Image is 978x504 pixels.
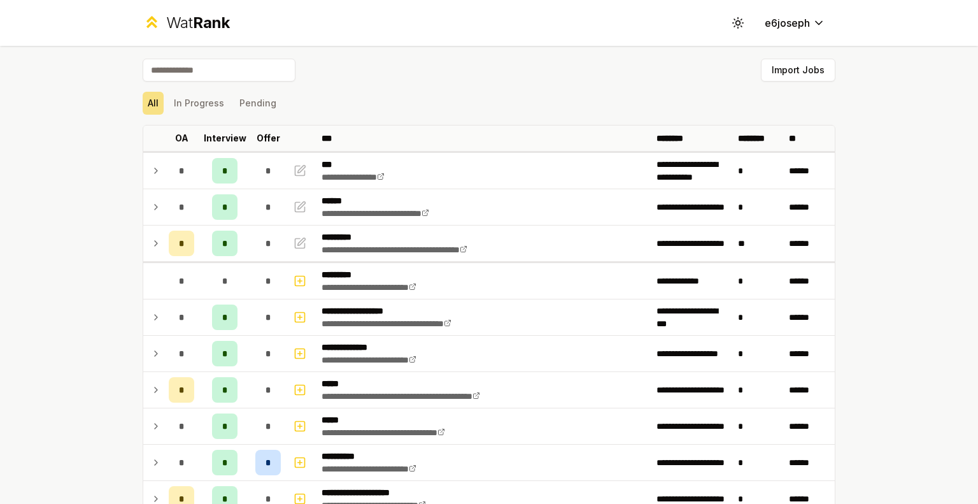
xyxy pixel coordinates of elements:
[755,11,835,34] button: e6joseph
[143,13,230,33] a: WatRank
[166,13,230,33] div: Wat
[765,15,810,31] span: e6joseph
[761,59,835,82] button: Import Jobs
[204,132,246,145] p: Interview
[193,13,230,32] span: Rank
[143,92,164,115] button: All
[234,92,281,115] button: Pending
[175,132,188,145] p: OA
[257,132,280,145] p: Offer
[169,92,229,115] button: In Progress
